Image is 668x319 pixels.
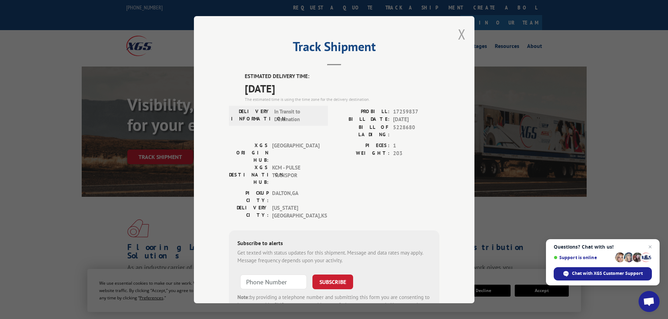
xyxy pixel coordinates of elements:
span: 203 [393,150,439,158]
span: In Transit to Destination [274,108,322,123]
label: ESTIMATED DELIVERY TIME: [245,72,439,81]
label: XGS DESTINATION HUB: [229,164,269,186]
label: XGS ORIGIN HUB: [229,141,269,164]
span: [GEOGRAPHIC_DATA] [272,141,319,164]
label: BILL OF LADING: [334,123,390,138]
span: Chat with XGS Customer Support [572,270,643,277]
div: Subscribe to alerts [237,238,431,249]
span: [DATE] [393,116,439,124]
div: The estimated time is using the time zone for the delivery destination. [245,96,439,102]
span: 5228680 [393,123,439,138]
label: DELIVERY CITY: [229,204,269,220]
div: Get texted with status updates for this shipment. Message and data rates may apply. Message frequ... [237,249,431,264]
label: PICKUP CITY: [229,189,269,204]
div: Chat with XGS Customer Support [554,267,652,280]
label: DELIVERY INFORMATION: [231,108,271,123]
h2: Track Shipment [229,42,439,55]
strong: Note: [237,293,250,300]
button: SUBSCRIBE [312,274,353,289]
span: DALTON , GA [272,189,319,204]
span: Close chat [646,243,654,251]
label: PIECES: [334,141,390,150]
span: KCM - PULSE TRANSPOR [272,164,319,186]
label: BILL DATE: [334,116,390,124]
span: [DATE] [245,80,439,96]
div: Open chat [639,291,660,312]
div: by providing a telephone number and submitting this form you are consenting to be contacted by SM... [237,293,431,317]
input: Phone Number [240,274,307,289]
button: Close modal [458,25,466,43]
label: PROBILL: [334,108,390,116]
span: [US_STATE][GEOGRAPHIC_DATA] , KS [272,204,319,220]
label: WEIGHT: [334,150,390,158]
span: Support is online [554,255,613,260]
span: 1 [393,141,439,150]
span: 17259837 [393,108,439,116]
span: Questions? Chat with us! [554,244,652,250]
